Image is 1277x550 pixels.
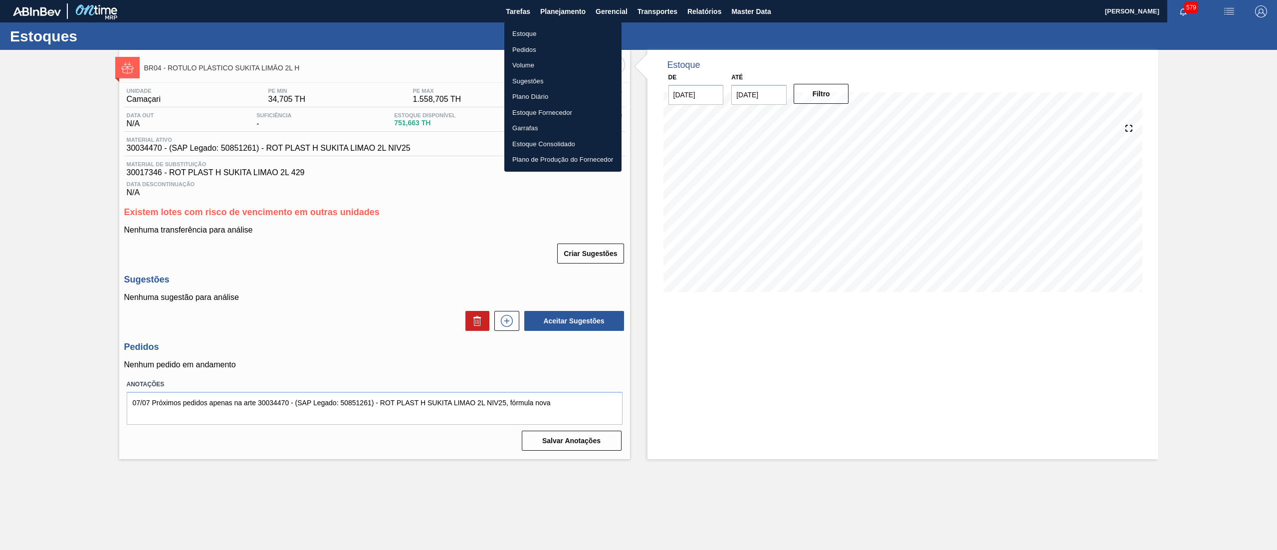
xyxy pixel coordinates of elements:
a: Estoque Fornecedor [504,105,622,121]
a: Estoque [504,26,622,42]
a: Estoque Consolidado [504,136,622,152]
a: Plano Diário [504,89,622,105]
a: Plano de Produção do Fornecedor [504,152,622,168]
a: Garrafas [504,120,622,136]
a: Sugestões [504,73,622,89]
a: Volume [504,57,622,73]
a: Pedidos [504,42,622,58]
